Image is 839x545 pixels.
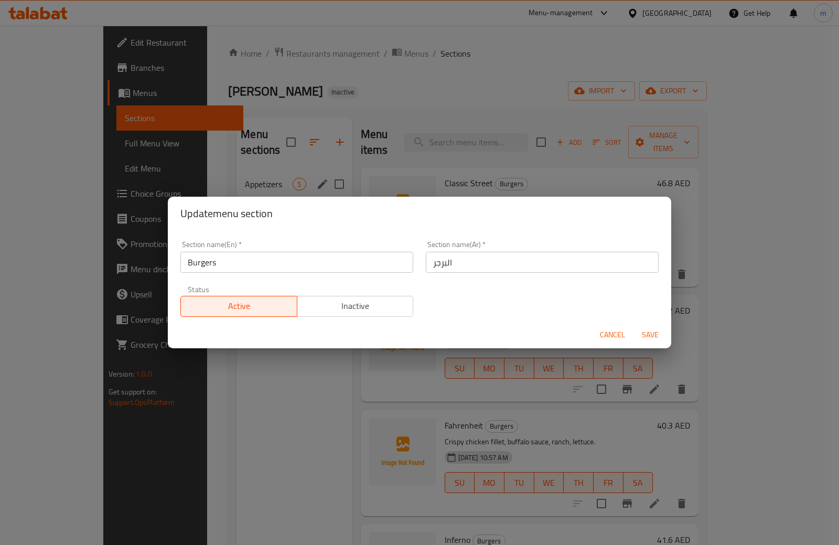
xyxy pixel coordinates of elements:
button: Inactive [297,296,414,317]
button: Active [180,296,297,317]
input: Please enter section name(en) [180,252,413,273]
span: Active [185,298,293,314]
span: Inactive [302,298,410,314]
button: Cancel [596,325,629,345]
input: Please enter section name(ar) [426,252,659,273]
span: Save [638,328,663,341]
span: Cancel [600,328,625,341]
button: Save [633,325,667,345]
h2: Update menu section [180,205,659,222]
